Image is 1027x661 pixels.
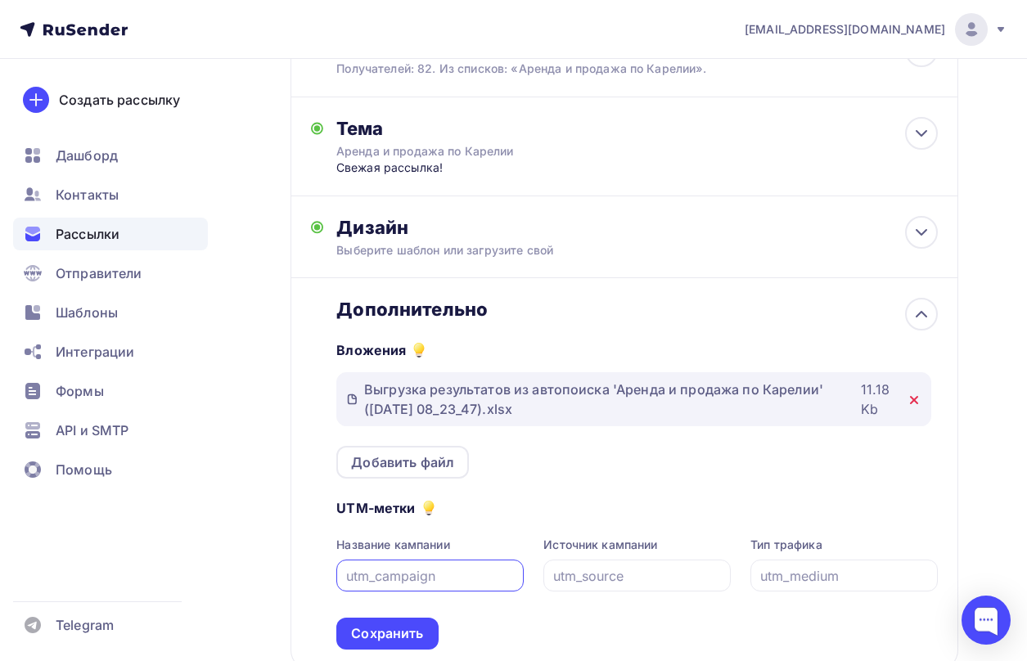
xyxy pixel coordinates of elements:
div: Создать рассылку [59,90,180,110]
div: Тип трафика [750,537,938,553]
input: utm_campaign [346,566,515,586]
a: Формы [13,375,208,407]
h5: UTM-метки [336,498,415,518]
div: Аренда и продажа по Карелии [336,143,628,160]
span: Формы [56,381,104,401]
span: Рассылки [56,224,119,244]
a: Контакты [13,178,208,211]
div: Источник кампании [543,537,731,553]
span: Отправители [56,263,142,283]
span: [EMAIL_ADDRESS][DOMAIN_NAME] [745,21,945,38]
div: Сохранить [351,624,423,643]
div: Свежая рассылка! [336,160,660,176]
div: 11.18 Kb [861,380,901,419]
a: Отправители [13,257,208,290]
span: Контакты [56,185,119,205]
div: Дополнительно [336,298,938,321]
div: Выгрузка результатов из автопоиска 'Аренда и продажа по Карелии' ([DATE] 08_23_47).xlsx [364,380,848,419]
div: Дизайн [336,216,938,239]
div: Тема [336,117,660,140]
h5: Вложения [336,340,406,360]
div: Название кампании [336,537,524,553]
div: Добавить файл [351,452,454,472]
span: Интеграции [56,342,134,362]
div: Получателей: 82. Из списков: «Аренда и продажа по Карелии». [336,61,877,77]
span: Telegram [56,615,114,635]
a: [EMAIL_ADDRESS][DOMAIN_NAME] [745,13,1007,46]
a: Шаблоны [13,296,208,329]
a: Рассылки [13,218,208,250]
span: Помощь [56,460,112,479]
input: utm_medium [760,566,929,586]
a: Дашборд [13,139,208,172]
span: Дашборд [56,146,118,165]
div: Выберите шаблон или загрузите свой [336,242,877,259]
span: Шаблоны [56,303,118,322]
input: utm_source [553,566,722,586]
span: API и SMTP [56,420,128,440]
